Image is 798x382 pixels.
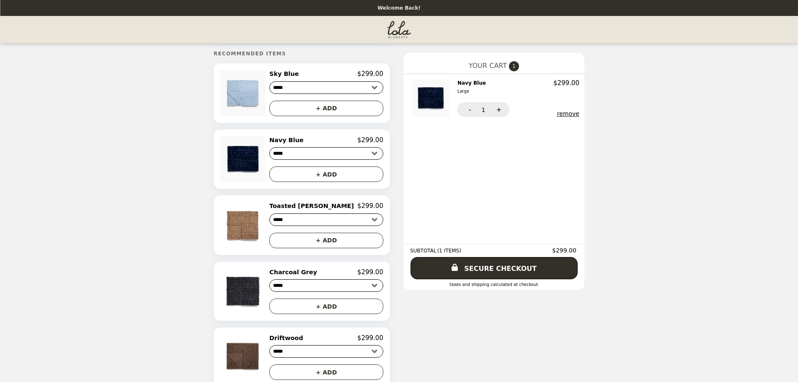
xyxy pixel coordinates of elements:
img: Driftwood [220,334,268,380]
h2: Sky Blue [269,70,302,78]
div: Large [457,88,486,95]
p: $299.00 [357,268,383,276]
img: Navy Blue [412,79,452,117]
img: Sky Blue [220,70,268,116]
span: 1 [481,107,485,113]
span: 1 [509,61,519,71]
p: $299.00 [357,136,383,144]
h2: Navy Blue [269,136,307,144]
button: + ADD [269,299,383,314]
span: YOUR CART [469,62,507,70]
select: Select a product variant [269,213,383,226]
button: + ADD [269,166,383,182]
h2: Toasted [PERSON_NAME] [269,202,357,210]
h5: Recommended Items [214,51,390,57]
img: Charcoal Grey [220,268,268,314]
button: + [486,102,509,117]
img: Toasted Almond [220,202,268,248]
p: $299.00 [553,79,579,87]
img: Brand Logo [387,21,411,38]
p: $299.00 [357,334,383,342]
button: + ADD [269,101,383,116]
select: Select a product variant [269,279,383,292]
a: SECURE CHECKOUT [411,257,578,279]
h2: Driftwood [269,334,306,342]
select: Select a product variant [269,345,383,358]
select: Select a product variant [269,81,383,94]
button: remove [557,110,579,117]
span: SUBTOTAL [410,248,437,254]
p: Welcome Back! [377,5,421,11]
span: $299.00 [552,247,578,254]
select: Select a product variant [269,147,383,160]
img: Navy Blue [220,136,268,182]
button: - [457,102,480,117]
p: $299.00 [357,70,383,78]
button: + ADD [269,233,383,248]
h2: Charcoal Grey [269,268,320,276]
p: $299.00 [357,202,383,210]
h2: Navy Blue [457,79,489,96]
div: Taxes and Shipping calculated at checkout [410,282,578,287]
span: ( 1 ITEMS ) [437,248,461,254]
button: + ADD [269,364,383,380]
